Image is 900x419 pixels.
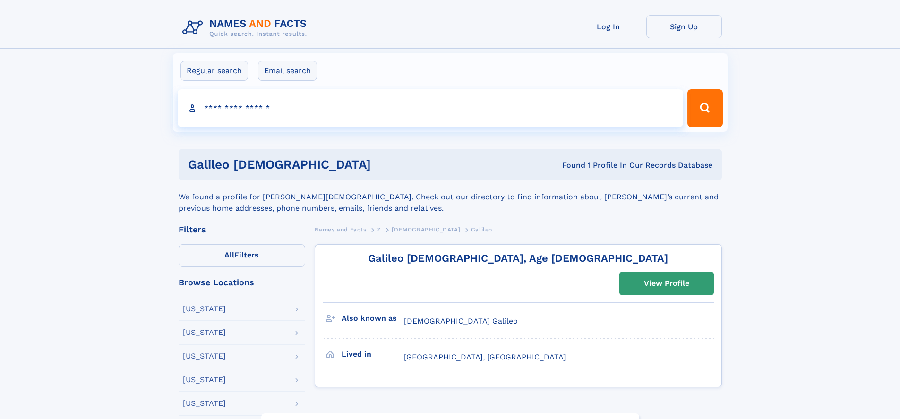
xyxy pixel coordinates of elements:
[183,352,226,360] div: [US_STATE]
[620,272,713,295] a: View Profile
[368,252,668,264] a: Galileo [DEMOGRAPHIC_DATA], Age [DEMOGRAPHIC_DATA]
[179,225,305,234] div: Filters
[644,273,689,294] div: View Profile
[224,250,234,259] span: All
[183,376,226,384] div: [US_STATE]
[342,346,404,362] h3: Lived in
[258,61,317,81] label: Email search
[180,61,248,81] label: Regular search
[183,305,226,313] div: [US_STATE]
[188,159,467,171] h1: galileo [DEMOGRAPHIC_DATA]
[404,352,566,361] span: [GEOGRAPHIC_DATA], [GEOGRAPHIC_DATA]
[178,89,684,127] input: search input
[183,400,226,407] div: [US_STATE]
[571,15,646,38] a: Log In
[392,226,460,233] span: [DEMOGRAPHIC_DATA]
[179,15,315,41] img: Logo Names and Facts
[315,223,367,235] a: Names and Facts
[466,160,712,171] div: Found 1 Profile In Our Records Database
[392,223,460,235] a: [DEMOGRAPHIC_DATA]
[179,180,722,214] div: We found a profile for [PERSON_NAME][DEMOGRAPHIC_DATA]. Check out our directory to find informati...
[687,89,722,127] button: Search Button
[179,278,305,287] div: Browse Locations
[404,316,518,325] span: [DEMOGRAPHIC_DATA] Galileo
[646,15,722,38] a: Sign Up
[377,226,381,233] span: Z
[183,329,226,336] div: [US_STATE]
[377,223,381,235] a: Z
[342,310,404,326] h3: Also known as
[471,226,492,233] span: Galileo
[179,244,305,267] label: Filters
